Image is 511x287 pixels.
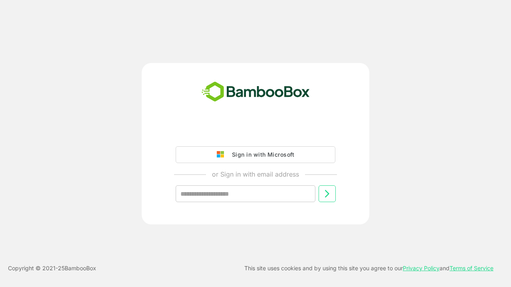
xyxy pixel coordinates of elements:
p: Copyright © 2021- 25 BambooBox [8,263,96,273]
p: This site uses cookies and by using this site you agree to our and [244,263,493,273]
div: Sign in with Microsoft [228,149,294,160]
button: Sign in with Microsoft [176,146,335,163]
a: Privacy Policy [403,265,440,271]
img: bamboobox [197,79,314,105]
p: or Sign in with email address [212,169,299,179]
img: google [217,151,228,158]
a: Terms of Service [450,265,493,271]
